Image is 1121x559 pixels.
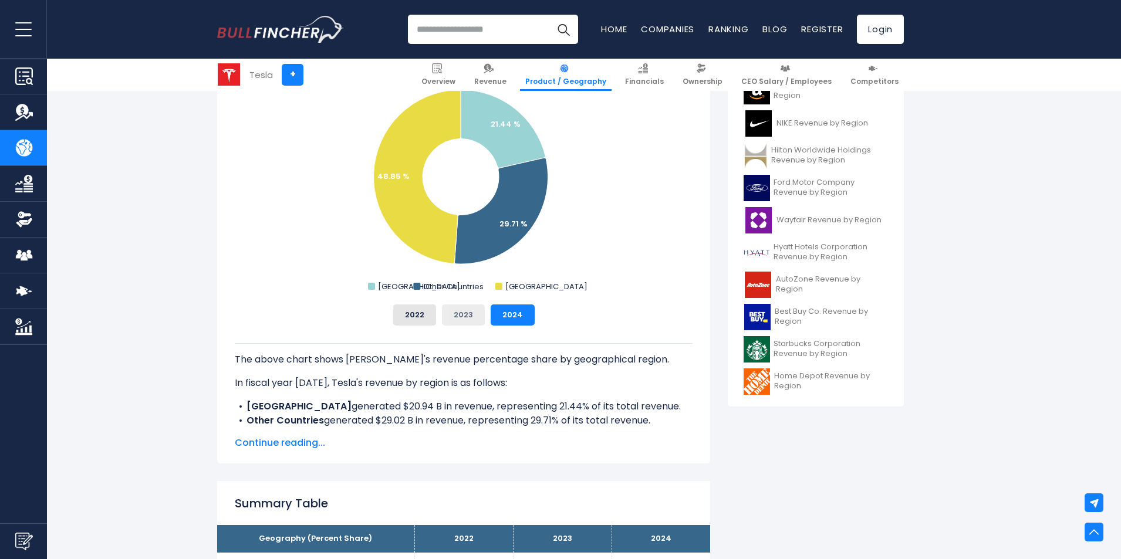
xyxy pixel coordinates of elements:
a: Best Buy Co. Revenue by Region [737,301,895,333]
a: Register [801,23,843,35]
a: Home Depot Revenue by Region [737,365,895,398]
b: Other Countries [247,414,324,427]
a: Overview [416,59,461,91]
a: Financials [620,59,669,91]
text: 21.44 % [491,118,521,130]
li: generated $47.73 B in revenue, representing 48.85% of its total revenue. [235,428,693,442]
img: SBUX logo [744,336,770,362]
li: generated $20.94 B in revenue, representing 21.44% of its total revenue. [235,399,693,414]
img: BBY logo [744,304,771,330]
button: Search [549,15,578,44]
img: AZO logo [744,272,772,298]
span: Hyatt Hotels Corporation Revenue by Region [774,242,888,262]
span: Home Depot Revenue by Region [774,371,888,391]
text: 29.71 % [499,218,528,229]
a: + [282,64,303,86]
span: NIKE Revenue by Region [776,118,868,128]
span: Hilton Worldwide Holdings Revenue by Region [771,145,888,165]
span: CEO Salary / Employees [741,77,832,86]
text: [GEOGRAPHIC_DATA] [378,281,460,292]
text: 48.85 % [377,171,410,182]
img: HD logo [744,368,771,395]
img: HLT logo [744,143,768,169]
p: In fiscal year [DATE], Tesla's revenue by region is as follows: [235,376,693,390]
a: Ford Motor Company Revenue by Region [737,172,895,204]
img: NKE logo [744,110,773,137]
span: Overview [421,77,455,86]
span: Starbucks Corporation Revenue by Region [774,339,888,359]
a: Hyatt Hotels Corporation Revenue by Region [737,236,895,269]
th: 2024 [612,525,710,553]
img: Bullfincher logo [217,16,344,43]
span: AutoZone Revenue by Region [776,275,888,294]
a: Revenue [469,59,512,91]
span: Continue reading... [235,436,693,450]
span: Revenue [474,77,507,86]
div: The for Tesla is the UNITED STATES, which represents 48.85% of its total revenue. The for Tesla i... [235,343,693,484]
a: Blog [762,23,787,35]
img: W logo [744,207,773,233]
svg: Tesla's Revenue Share by Region [235,60,693,295]
a: NIKE Revenue by Region [737,107,895,140]
a: Product / Geography [520,59,612,91]
span: Ownership [683,77,722,86]
a: Ranking [708,23,748,35]
div: Tesla [249,68,273,82]
button: 2023 [442,304,485,326]
img: TSLA logo [218,63,240,86]
span: Ford Motor Company Revenue by Region [774,178,888,198]
span: Wayfair Revenue by Region [776,215,882,225]
text: [GEOGRAPHIC_DATA] [505,281,587,292]
text: Other Countries [423,281,484,292]
th: 2023 [513,525,612,553]
a: Starbucks Corporation Revenue by Region [737,333,895,365]
a: Login [857,15,904,44]
img: Ownership [15,211,33,228]
span: Best Buy Co. Revenue by Region [775,307,888,327]
img: AMZN logo [744,78,770,104]
a: [DOMAIN_NAME] Revenue by Region [737,75,895,107]
a: Hilton Worldwide Holdings Revenue by Region [737,140,895,172]
span: Product / Geography [525,77,606,86]
span: Competitors [850,77,899,86]
b: [GEOGRAPHIC_DATA] [247,428,352,441]
a: Ownership [677,59,728,91]
a: CEO Salary / Employees [736,59,837,91]
button: 2024 [491,304,535,326]
a: Companies [641,23,694,35]
li: generated $29.02 B in revenue, representing 29.71% of its total revenue. [235,414,693,428]
a: Home [601,23,627,35]
th: 2022 [414,525,513,553]
a: Go to homepage [217,16,343,43]
a: Wayfair Revenue by Region [737,204,895,236]
span: Financials [625,77,664,86]
a: Competitors [845,59,904,91]
h2: Summary Table [235,494,693,512]
span: [DOMAIN_NAME] Revenue by Region [774,81,888,101]
th: Geography (Percent Share) [217,525,414,553]
a: AutoZone Revenue by Region [737,269,895,301]
img: F logo [744,175,770,201]
b: [GEOGRAPHIC_DATA] [247,399,352,413]
p: The above chart shows [PERSON_NAME]'s revenue percentage share by geographical region. [235,353,693,367]
img: H logo [744,239,770,266]
button: 2022 [393,304,436,326]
